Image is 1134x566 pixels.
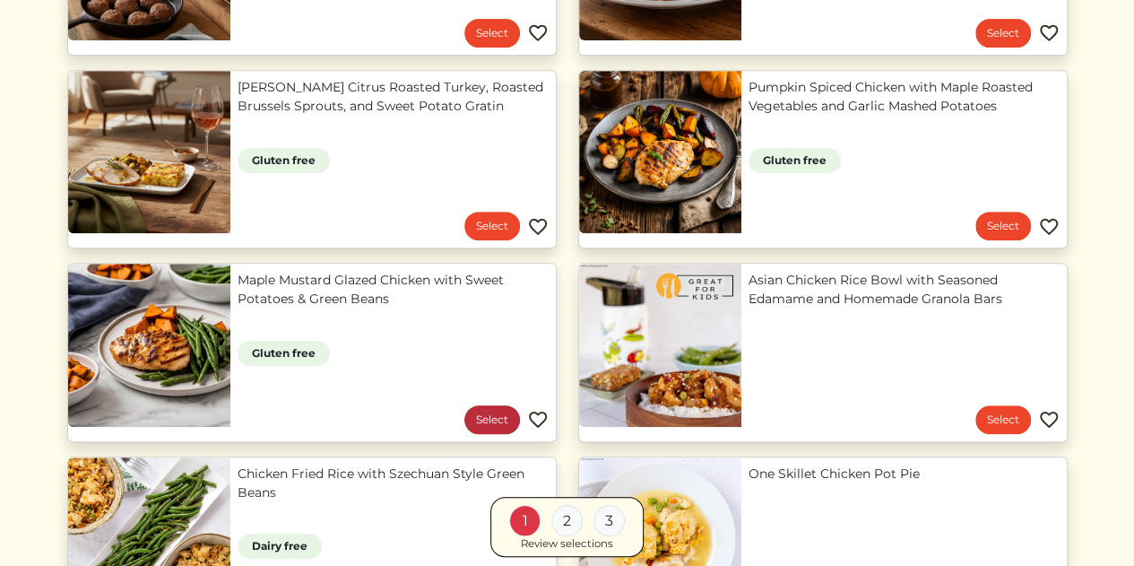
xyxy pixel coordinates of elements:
div: 2 [551,505,583,536]
img: Favorite menu item [1038,409,1060,431]
a: Select [464,212,520,240]
div: 1 [509,505,541,536]
div: 3 [593,505,625,536]
img: Favorite menu item [527,409,549,431]
img: Favorite menu item [1038,216,1060,238]
img: Favorite menu item [1038,22,1060,44]
a: [PERSON_NAME] Citrus Roasted Turkey, Roasted Brussels Sprouts, and Sweet Potato Gratin [238,78,549,116]
a: Asian Chicken Rice Bowl with Seasoned Edamame and Homemade Granola Bars [749,271,1060,309]
a: Select [975,405,1031,434]
img: Favorite menu item [527,22,549,44]
a: Pumpkin Spiced Chicken with Maple Roasted Vegetables and Garlic Mashed Potatoes [749,78,1060,116]
a: Select [464,19,520,48]
img: Favorite menu item [527,216,549,238]
a: Select [975,19,1031,48]
a: One Skillet Chicken Pot Pie [749,465,1060,483]
a: Select [464,405,520,434]
div: Review selections [521,536,613,553]
a: 1 2 3 Review selections [490,497,644,557]
a: Maple Mustard Glazed Chicken with Sweet Potatoes & Green Beans [238,271,549,309]
a: Chicken Fried Rice with Szechuan Style Green Beans [238,465,549,502]
a: Select [975,212,1031,240]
